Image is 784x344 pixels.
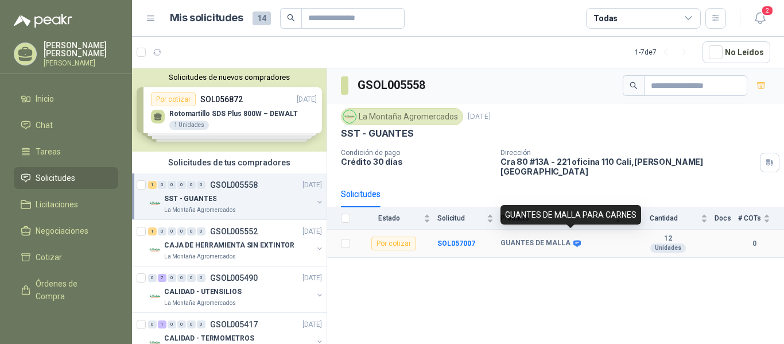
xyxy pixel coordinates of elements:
p: Dirección [500,149,755,157]
span: Solicitud [437,214,484,222]
th: Solicitud [437,207,500,230]
p: Condición de pago [341,149,491,157]
button: 2 [750,8,770,29]
a: Licitaciones [14,194,118,215]
th: # COTs [738,207,784,230]
th: Estado [357,207,437,230]
a: SOL057007 [437,239,475,248]
span: # COTs [738,214,761,222]
div: 0 [168,274,176,282]
img: Company Logo [148,196,162,210]
div: 0 [158,181,166,189]
span: Chat [36,119,53,132]
p: La Montaña Agromercados [164,252,236,261]
span: 2 [761,5,774,16]
span: search [287,14,295,22]
p: CALIDAD - UTENSILIOS [164,287,242,297]
p: [PERSON_NAME] [44,60,118,67]
a: 1 0 0 0 0 0 GSOL005558[DATE] Company LogoSST - GUANTESLa Montaña Agromercados [148,178,324,215]
div: 0 [177,274,186,282]
b: 0 [738,238,770,249]
span: Estado [357,214,421,222]
th: Docs [715,207,738,230]
p: CALIDAD - TERMOMETROS [164,333,254,344]
button: No Leídos [703,41,770,63]
div: 0 [168,181,176,189]
img: Company Logo [148,289,162,303]
div: 0 [187,227,196,235]
a: Inicio [14,88,118,110]
p: La Montaña Agromercados [164,206,236,215]
div: 0 [168,227,176,235]
span: 14 [253,11,271,25]
div: 0 [148,274,157,282]
span: Cotizar [36,251,62,264]
div: 0 [197,274,205,282]
b: 12 [628,234,708,243]
p: Crédito 30 días [341,157,491,167]
a: 1 0 0 0 0 0 GSOL005552[DATE] Company LogoCAJA DE HERRAMIENTA SIN EXTINTORLa Montaña Agromercados [148,225,324,261]
div: Solicitudes de tus compradores [132,152,327,173]
p: [DATE] [302,273,322,284]
div: 0 [177,181,186,189]
div: GUANTES DE MALLA PARA CARNES [500,205,641,225]
a: Cotizar [14,246,118,268]
span: search [630,82,638,90]
div: Solicitudes [341,188,381,200]
div: 1 - 7 de 7 [635,43,693,61]
div: 0 [168,320,176,328]
p: GSOL005552 [210,227,258,235]
span: Cantidad [628,214,698,222]
div: Todas [593,12,618,25]
h1: Mis solicitudes [170,10,243,26]
div: Unidades [650,243,686,253]
div: 0 [177,320,186,328]
div: Solicitudes de nuevos compradoresPor cotizarSOL056872[DATE] Rotomartillo SDS Plus 800W – DEWALT1 ... [132,68,327,152]
div: 0 [148,320,157,328]
span: Órdenes de Compra [36,277,107,303]
div: 1 [158,320,166,328]
p: [DATE] [302,180,322,191]
div: 0 [197,227,205,235]
div: 1 [148,181,157,189]
a: Tareas [14,141,118,163]
p: [DATE] [302,226,322,237]
div: Por cotizar [371,237,416,250]
img: Company Logo [148,243,162,257]
p: CAJA DE HERRAMIENTA SIN EXTINTOR [164,240,294,251]
a: Remisiones [14,312,118,334]
div: 0 [177,227,186,235]
div: 0 [158,227,166,235]
img: Company Logo [343,110,356,123]
div: 0 [187,274,196,282]
div: 0 [197,320,205,328]
img: Logo peakr [14,14,72,28]
b: GUANTES DE MALLA [500,239,570,248]
p: GSOL005490 [210,274,258,282]
span: Negociaciones [36,225,88,237]
p: [DATE] [302,319,322,330]
a: Negociaciones [14,220,118,242]
p: SST - GUANTES [341,127,414,140]
a: Solicitudes [14,167,118,189]
h3: GSOL005558 [358,76,427,94]
p: GSOL005558 [210,181,258,189]
div: 7 [158,274,166,282]
p: Cra 80 #13A - 221 oficina 110 Cali , [PERSON_NAME][GEOGRAPHIC_DATA] [500,157,755,176]
p: SST - GUANTES [164,194,216,204]
p: [PERSON_NAME] [PERSON_NAME] [44,41,118,57]
span: Tareas [36,145,61,158]
span: Solicitudes [36,172,75,184]
div: 0 [187,181,196,189]
span: Licitaciones [36,198,78,211]
a: Órdenes de Compra [14,273,118,307]
a: Chat [14,114,118,136]
div: 0 [187,320,196,328]
div: La Montaña Agromercados [341,108,463,125]
button: Solicitudes de nuevos compradores [137,73,322,82]
span: Inicio [36,92,54,105]
p: La Montaña Agromercados [164,299,236,308]
div: 0 [197,181,205,189]
p: [DATE] [468,111,491,122]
